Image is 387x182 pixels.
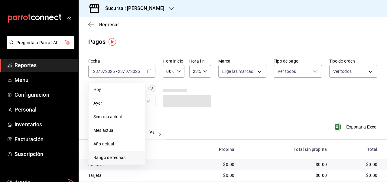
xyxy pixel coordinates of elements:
[337,147,377,152] div: Total
[189,59,211,63] label: Hora fin
[15,120,73,128] span: Inventarios
[93,154,140,161] span: Rango de fechas
[149,129,172,139] button: Ver pagos
[93,69,98,74] input: --
[244,147,327,152] div: Total sin propina
[93,127,140,134] span: Mes actual
[190,147,234,152] div: Propina
[93,141,140,147] span: Año actual
[100,5,164,12] h3: Sucursal: [PERSON_NAME]
[190,172,234,178] div: $0.00
[103,69,105,74] span: /
[118,69,123,74] input: --
[98,69,100,74] span: /
[105,69,115,74] input: ----
[116,69,117,74] span: -
[244,161,327,167] div: $0.00
[88,22,119,28] button: Regresar
[93,100,140,106] span: Ayer
[88,172,180,178] div: Tarjeta
[15,106,73,114] span: Personal
[15,135,73,143] span: Facturación
[15,61,73,69] span: Reportes
[337,161,377,167] div: $0.00
[93,114,140,120] span: Semana actual
[222,68,253,74] span: Elige las marcas
[336,123,377,131] button: Exportar a Excel
[99,22,119,28] span: Regresar
[88,59,155,63] label: Fecha
[329,59,377,63] label: Tipo de orden
[15,91,73,99] span: Configuración
[88,37,106,46] div: Pagos
[16,40,65,46] span: Pregunta a Parrot AI
[125,69,128,74] input: --
[278,68,296,74] span: Ver todos
[333,68,352,74] span: Ver todos
[93,86,140,93] span: Hoy
[128,69,130,74] span: /
[130,69,140,74] input: ----
[100,69,103,74] input: --
[244,172,327,178] div: $0.00
[67,16,71,21] button: open_drawer_menu
[218,59,266,63] label: Marca
[4,44,74,50] a: Pregunta a Parrot AI
[337,172,377,178] div: $0.00
[190,161,234,167] div: $0.00
[163,59,184,63] label: Hora inicio
[15,76,73,84] span: Menú
[274,59,322,63] label: Tipo de pago
[109,38,116,46] img: Tooltip marker
[15,150,73,158] span: Suscripción
[7,36,74,49] button: Pregunta a Parrot AI
[123,69,125,74] span: /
